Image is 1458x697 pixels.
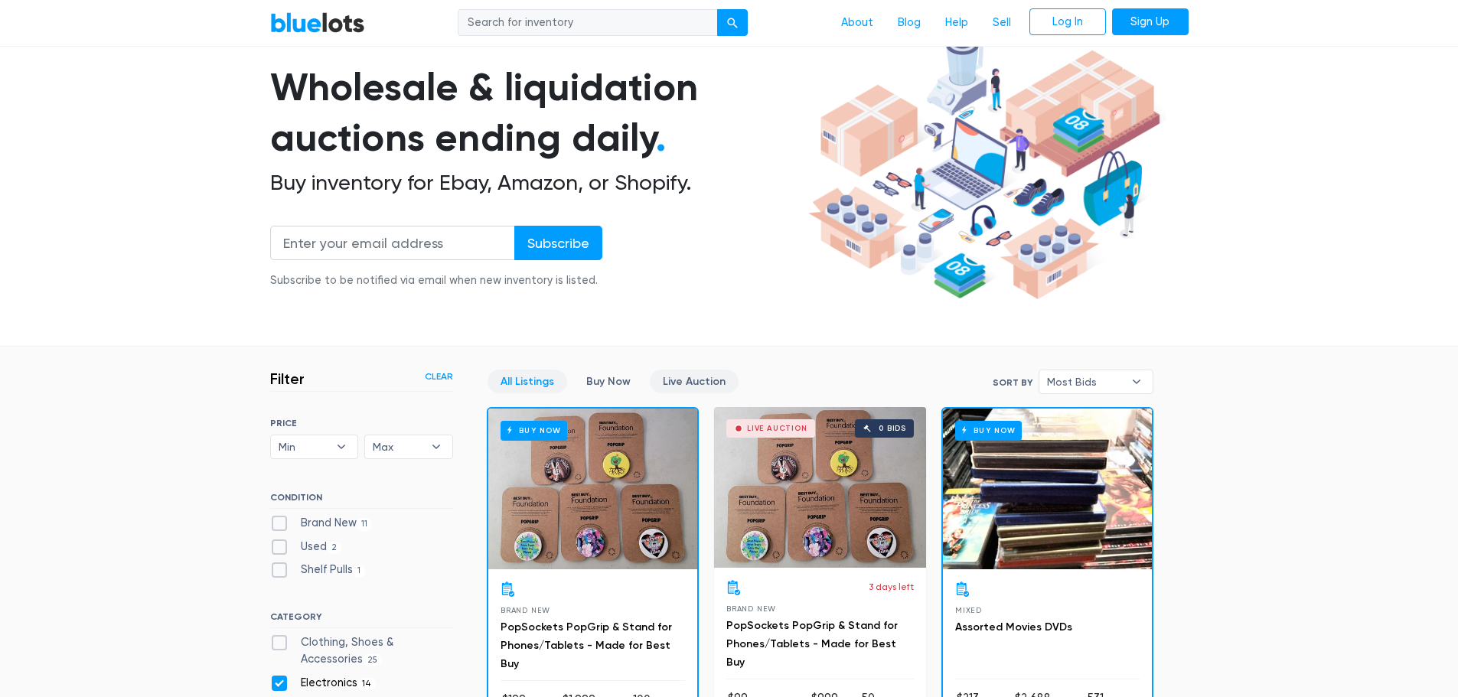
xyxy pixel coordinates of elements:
span: Most Bids [1047,370,1124,393]
span: 14 [357,678,377,690]
label: Brand New [270,515,373,532]
span: 2 [327,542,342,554]
span: 1 [353,565,366,578]
span: Brand New [726,604,776,613]
span: . [656,115,666,161]
label: Electronics [270,675,377,692]
span: Max [373,435,423,458]
b: ▾ [1120,370,1153,393]
h6: CONDITION [270,492,453,509]
a: Sign Up [1112,8,1189,36]
img: hero-ee84e7d0318cb26816c560f6b4441b76977f77a177738b4e94f68c95b2b83dbb.png [803,28,1166,307]
h6: Buy Now [955,421,1022,440]
label: Shelf Pulls [270,562,366,578]
a: About [829,8,886,37]
label: Sort By [993,376,1032,389]
a: Assorted Movies DVDs [955,620,1072,633]
input: Subscribe [514,226,602,260]
b: ▾ [325,435,357,458]
div: Live Auction [747,425,807,432]
span: 25 [363,654,383,666]
b: ▾ [420,435,452,458]
a: PopSockets PopGrip & Stand for Phones/Tablets - Made for Best Buy [726,619,898,669]
div: 0 bids [879,425,906,432]
label: Clothing, Shoes & Accessories [270,634,453,667]
p: 3 days left [869,580,914,594]
div: Subscribe to be notified via email when new inventory is listed. [270,272,602,289]
a: Buy Now [573,370,644,393]
span: Min [279,435,329,458]
a: Buy Now [488,409,697,569]
a: Sell [980,8,1023,37]
h6: PRICE [270,418,453,428]
h6: CATEGORY [270,611,453,628]
a: Blog [886,8,933,37]
a: Log In [1029,8,1106,36]
a: Clear [425,370,453,383]
a: Buy Now [943,409,1152,569]
h3: Filter [270,370,305,388]
span: Brand New [501,606,550,614]
span: 11 [357,518,373,530]
h2: Buy inventory for Ebay, Amazon, or Shopify. [270,170,803,196]
label: Used [270,539,342,555]
a: Help [933,8,980,37]
a: Live Auction 0 bids [714,407,926,568]
a: BlueLots [270,11,365,34]
a: All Listings [488,370,567,393]
h1: Wholesale & liquidation auctions ending daily [270,62,803,164]
a: PopSockets PopGrip & Stand for Phones/Tablets - Made for Best Buy [501,620,672,670]
a: Live Auction [650,370,739,393]
span: Mixed [955,606,982,614]
h6: Buy Now [501,421,567,440]
input: Enter your email address [270,226,515,260]
input: Search for inventory [458,9,718,37]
